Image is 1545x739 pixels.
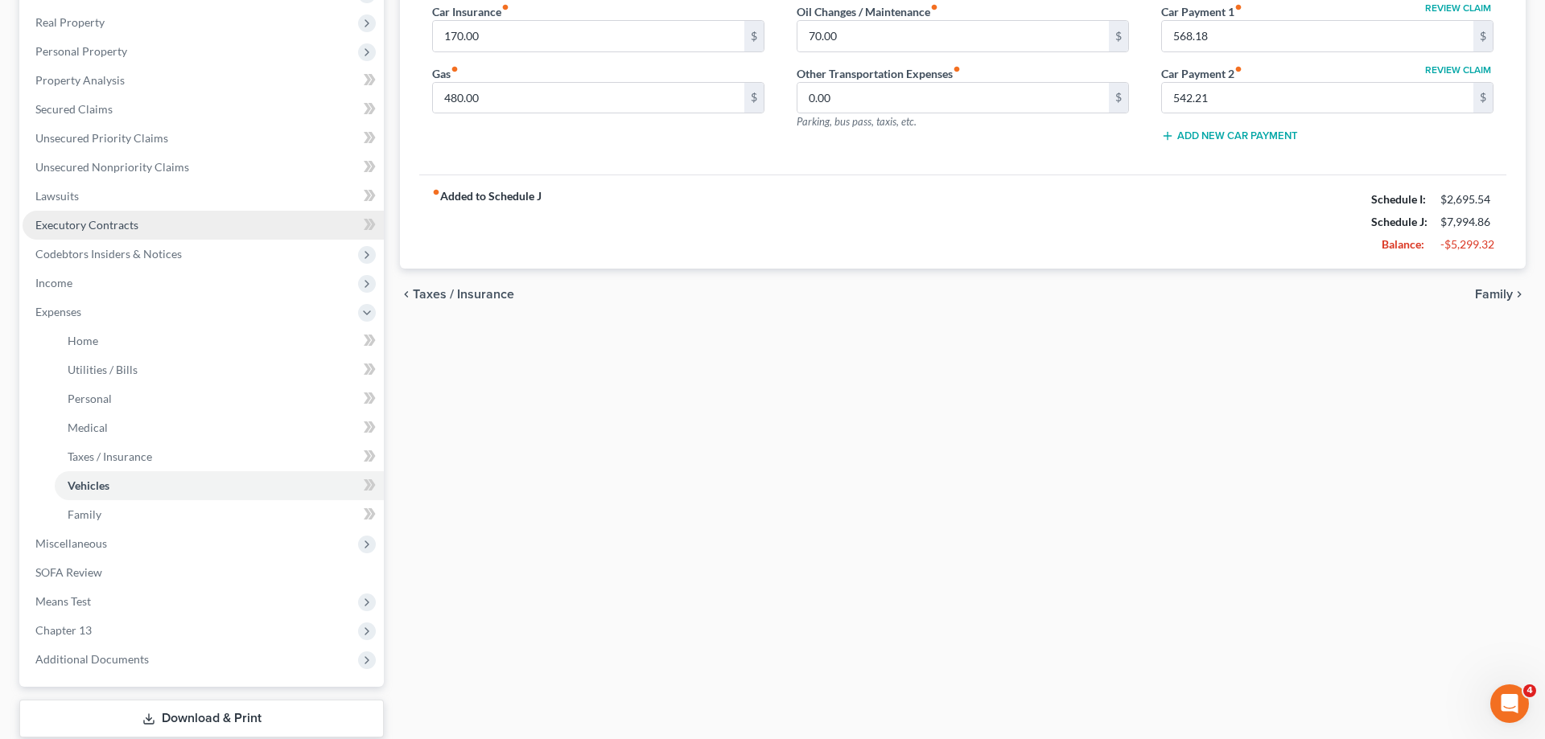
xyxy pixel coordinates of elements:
span: Medical [68,421,108,434]
i: fiber_manual_record [953,65,961,73]
a: Unsecured Nonpriority Claims [23,153,384,182]
i: fiber_manual_record [1234,65,1242,73]
span: Taxes / Insurance [413,288,514,301]
a: Utilities / Bills [55,355,384,384]
span: Lawsuits [35,189,79,203]
input: -- [433,83,744,113]
a: Family [55,500,384,529]
a: Property Analysis [23,66,384,95]
div: $ [1109,21,1128,51]
div: -$5,299.32 [1440,236,1493,252]
i: fiber_manual_record [930,3,938,11]
span: Codebtors Insiders & Notices [35,247,182,261]
strong: Added to Schedule J [432,188,542,256]
span: Expenses [35,305,81,318]
a: Lawsuits [23,182,384,211]
a: Taxes / Insurance [55,442,384,471]
span: Vehicles [68,478,109,492]
span: Family [1475,288,1513,301]
label: Gas [432,65,459,82]
span: Means Test [35,594,91,608]
span: Utilities / Bills [68,363,138,376]
span: Taxes / Insurance [68,450,152,463]
input: -- [797,83,1109,113]
span: Personal Property [35,44,127,58]
button: Add New Car Payment [1161,129,1298,142]
span: Parking, bus pass, taxis, etc. [797,115,917,128]
div: $ [1109,83,1128,113]
input: -- [433,21,744,51]
div: $ [744,21,764,51]
span: 4 [1523,684,1536,697]
span: Additional Documents [35,652,149,666]
strong: Balance: [1382,237,1424,251]
input: -- [1162,21,1473,51]
strong: Schedule J: [1371,215,1428,228]
span: Miscellaneous [35,536,107,550]
a: Unsecured Priority Claims [23,124,384,153]
button: chevron_left Taxes / Insurance [400,288,514,301]
button: Review Claim [1423,3,1493,13]
div: $2,695.54 [1440,191,1493,207]
span: Personal [68,392,112,405]
i: fiber_manual_record [501,3,509,11]
a: Medical [55,413,384,442]
div: $ [744,83,764,113]
a: Vehicles [55,471,384,500]
a: Home [55,326,384,355]
input: -- [797,21,1109,51]
button: Family chevron_right [1475,288,1526,301]
label: Car Payment 2 [1161,65,1242,82]
span: SOFA Review [35,565,102,579]
a: SOFA Review [23,558,384,587]
label: Oil Changes / Maintenance [797,3,938,20]
span: Home [68,334,98,347]
a: Personal [55,384,384,413]
span: Unsecured Priority Claims [35,131,168,145]
i: fiber_manual_record [1234,3,1242,11]
i: chevron_left [400,288,413,301]
span: Real Property [35,15,105,29]
a: Download & Print [19,700,384,737]
i: fiber_manual_record [432,188,440,196]
input: -- [1162,83,1473,113]
a: Executory Contracts [23,211,384,240]
button: Review Claim [1423,65,1493,75]
iframe: Intercom live chat [1490,684,1529,723]
label: Other Transportation Expenses [797,65,961,82]
span: Property Analysis [35,73,125,87]
a: Secured Claims [23,95,384,124]
i: fiber_manual_record [451,65,459,73]
strong: Schedule I: [1371,192,1426,206]
label: Car Insurance [432,3,509,20]
div: $ [1473,21,1493,51]
span: Family [68,507,101,521]
span: Chapter 13 [35,623,92,637]
span: Income [35,276,72,289]
i: chevron_right [1513,288,1526,301]
span: Executory Contracts [35,218,138,232]
span: Unsecured Nonpriority Claims [35,160,189,174]
label: Car Payment 1 [1161,3,1242,20]
div: $ [1473,83,1493,113]
span: Secured Claims [35,102,113,116]
div: $7,994.86 [1440,214,1493,230]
